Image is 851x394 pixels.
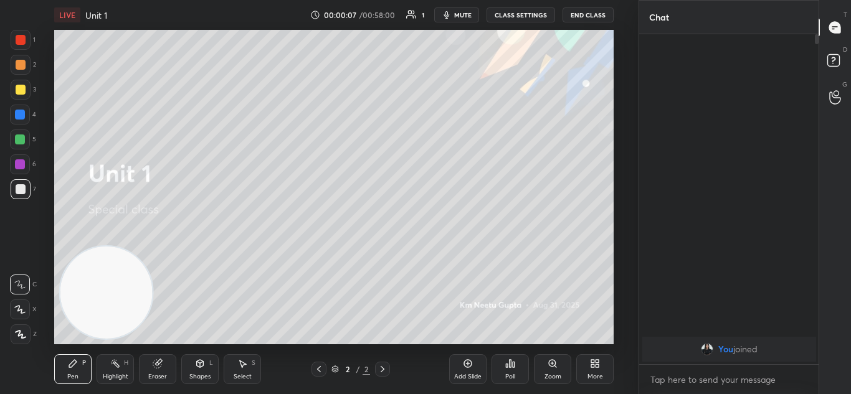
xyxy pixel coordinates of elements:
div: S [252,360,255,366]
div: Add Slide [454,373,482,380]
div: 7 [11,179,36,199]
div: 2 [11,55,36,75]
div: C [10,274,37,294]
button: CLASS SETTINGS [487,7,555,22]
div: Select [234,373,252,380]
div: 1 [422,12,424,18]
div: LIVE [54,7,80,22]
div: More [587,373,603,380]
p: D [843,45,847,54]
div: 4 [10,105,36,124]
div: Eraser [148,373,167,380]
div: Shapes [189,373,211,380]
div: X [10,299,37,319]
img: d927893aa13d4806b6c3f72c76ecc280.jpg [701,343,713,355]
button: End Class [563,7,614,22]
div: P [82,360,86,366]
div: Pen [67,373,78,380]
div: Highlight [103,373,128,380]
span: joined [733,344,758,354]
div: 2 [341,365,354,373]
p: T [844,10,847,19]
div: 1 [11,30,36,50]
div: / [356,365,360,373]
h4: Unit 1 [85,9,107,21]
div: L [209,360,213,366]
div: grid [639,334,819,364]
div: 3 [11,80,36,100]
div: Z [11,324,37,344]
p: Chat [639,1,679,34]
div: H [124,360,128,366]
div: Poll [505,373,515,380]
div: 6 [10,154,36,174]
p: G [842,80,847,89]
div: 5 [10,129,36,149]
span: You [718,344,733,354]
div: Zoom [544,373,561,380]
span: mute [454,11,472,19]
div: 2 [363,364,370,375]
button: mute [434,7,479,22]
